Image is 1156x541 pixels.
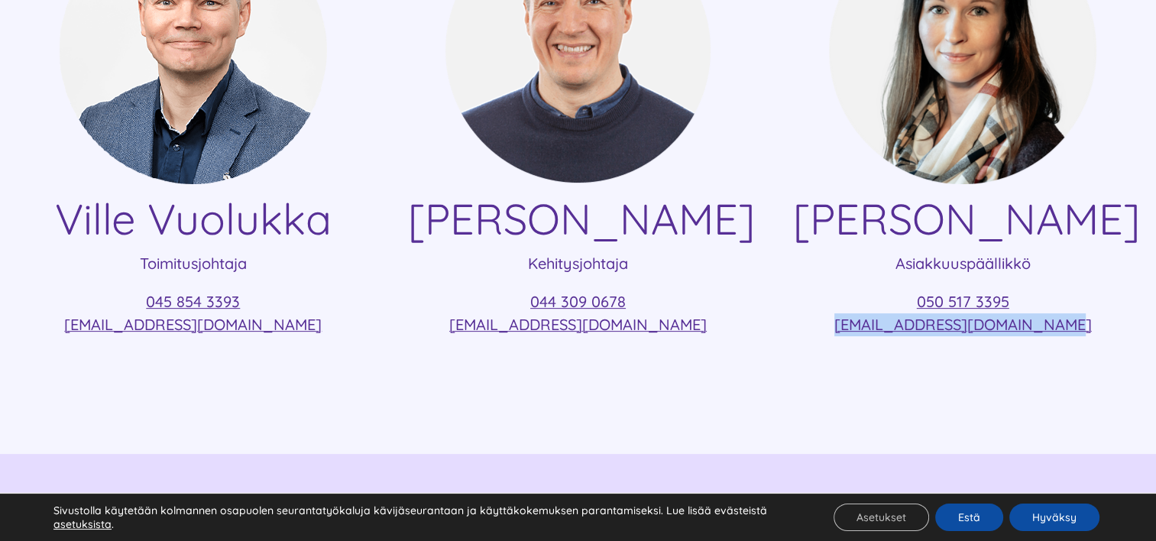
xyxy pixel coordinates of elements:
[917,292,1009,311] a: 050 517 3395
[64,315,322,334] a: [EMAIL_ADDRESS][DOMAIN_NAME]
[53,504,796,531] p: Sivustolla käytetään kolmannen osapuolen seurantatyökaluja kävijäseurantaan ja käyttäkokemuksen p...
[449,315,707,334] a: [EMAIL_ADDRESS][DOMAIN_NAME]
[408,252,749,275] p: Kehitysjohtaja
[935,504,1003,531] button: Estä
[834,504,929,531] button: Asetukset
[1009,504,1099,531] button: Hyväksy
[23,193,364,245] h4: Ville Vuolukka
[792,193,1133,245] h4: [PERSON_NAME]
[408,193,749,245] h4: [PERSON_NAME]
[146,292,240,311] a: 045 854 3393
[792,252,1133,275] p: Asiakkuuspäällikkö
[530,292,626,311] a: 044 309 0678
[834,315,1092,334] a: [EMAIL_ADDRESS][DOMAIN_NAME]
[23,252,364,275] p: Toimitusjohtaja
[53,517,112,531] button: asetuksista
